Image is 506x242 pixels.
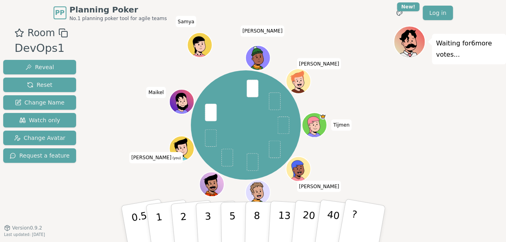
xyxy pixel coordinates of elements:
[3,131,76,145] button: Change Avatar
[436,38,502,60] p: Waiting for 6 more votes...
[176,16,196,27] span: Click to change your name
[297,181,341,192] span: Click to change your name
[15,98,64,107] span: Change Name
[129,152,183,163] span: Click to change your name
[3,95,76,110] button: Change Name
[3,113,76,127] button: Watch only
[25,63,54,71] span: Reveal
[70,4,167,15] span: Planning Poker
[397,2,420,11] div: New!
[331,119,351,131] span: Click to change your name
[19,116,60,124] span: Watch only
[54,4,167,22] a: PPPlanning PokerNo.1 planning poker tool for agile teams
[171,156,181,160] span: (you)
[240,26,285,37] span: Click to change your name
[170,137,193,160] button: Click to change your avatar
[3,60,76,74] button: Reveal
[4,232,45,237] span: Last updated: [DATE]
[14,134,66,142] span: Change Avatar
[14,26,24,40] button: Add as favourite
[3,78,76,92] button: Reset
[4,225,42,231] button: Version0.9.2
[423,6,452,20] a: Log in
[12,225,42,231] span: Version 0.9.2
[147,87,166,98] span: Click to change your name
[14,40,68,57] div: DevOps1
[297,58,341,70] span: Click to change your name
[10,152,70,160] span: Request a feature
[27,26,55,40] span: Room
[70,15,167,22] span: No.1 planning poker tool for agile teams
[320,113,326,119] span: Tijmen is the host
[55,8,64,18] span: PP
[392,6,407,20] button: New!
[27,81,52,89] span: Reset
[3,148,76,163] button: Request a feature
